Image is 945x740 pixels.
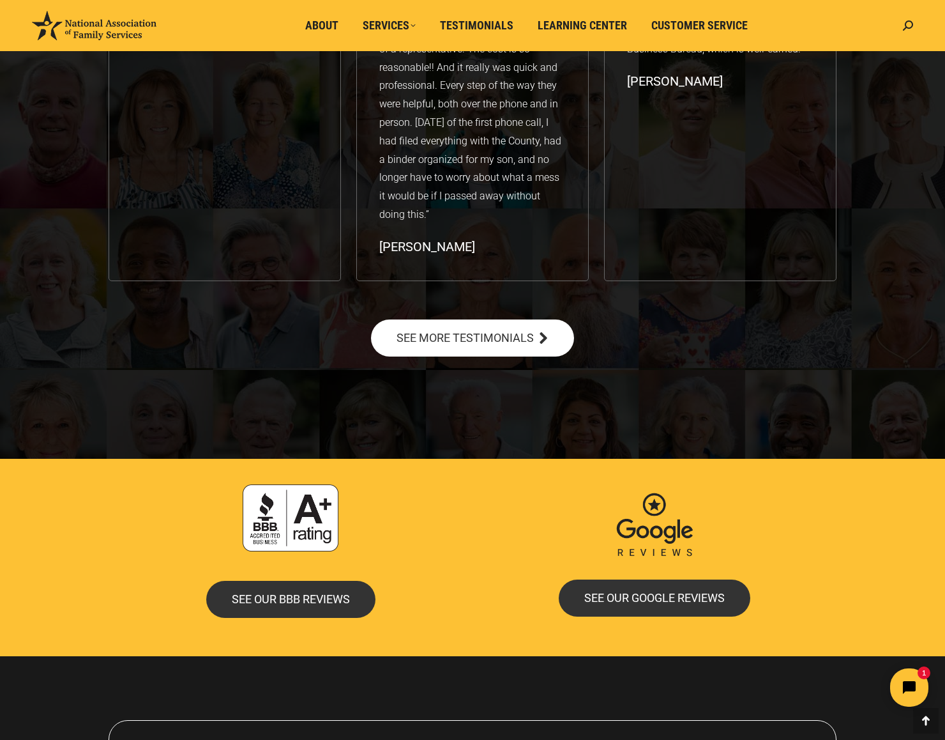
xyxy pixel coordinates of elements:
[363,19,416,33] span: Services
[627,72,723,91] div: [PERSON_NAME]
[720,658,939,718] iframe: Tidio Chat
[371,320,574,357] a: SEE MORE TESTIMONIALS
[305,19,338,33] span: About
[232,594,350,605] span: SEE OUR BBB REVIEWS
[559,580,750,617] a: SEE OUR GOOGLE REVIEWS
[206,581,375,618] a: SEE OUR BBB REVIEWS
[651,19,748,33] span: Customer Service
[607,484,702,567] img: Google Reviews
[243,484,338,551] img: Accredited A+ with Better Business Bureau
[538,19,627,33] span: Learning Center
[397,332,534,344] span: SEE MORE TESTIMONIALS
[642,13,757,38] a: Customer Service
[32,11,156,40] img: National Association of Family Services
[440,19,513,33] span: Testimonials
[379,237,475,256] div: [PERSON_NAME]
[296,13,347,38] a: About
[431,13,522,38] a: Testimonials
[529,13,636,38] a: Learning Center
[584,592,725,604] span: SEE OUR GOOGLE REVIEWS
